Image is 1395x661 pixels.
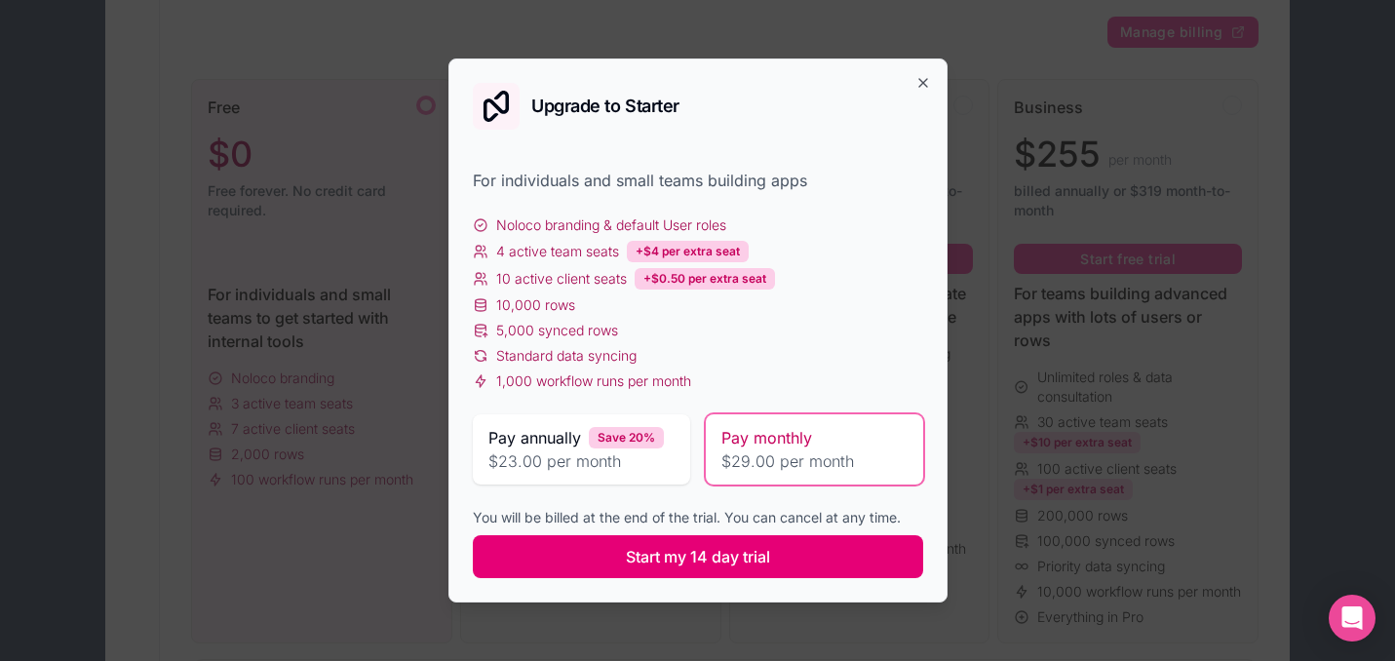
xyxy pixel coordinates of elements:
[915,75,931,91] button: Close
[627,241,749,262] div: +$4 per extra seat
[473,508,923,527] div: You will be billed at the end of the trial. You can cancel at any time.
[488,449,675,473] span: $23.00 per month
[496,215,726,235] span: Noloco branding & default User roles
[721,449,908,473] span: $29.00 per month
[473,169,923,192] div: For individuals and small teams building apps
[626,545,770,568] span: Start my 14 day trial
[635,268,775,290] div: +$0.50 per extra seat
[531,97,679,115] h2: Upgrade to Starter
[496,269,627,289] span: 10 active client seats
[488,426,581,449] span: Pay annually
[589,427,664,448] div: Save 20%
[721,426,812,449] span: Pay monthly
[496,295,575,315] span: 10,000 rows
[496,321,618,340] span: 5,000 synced rows
[473,535,923,578] button: Start my 14 day trial
[496,346,637,366] span: Standard data syncing
[496,242,619,261] span: 4 active team seats
[496,371,691,391] span: 1,000 workflow runs per month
